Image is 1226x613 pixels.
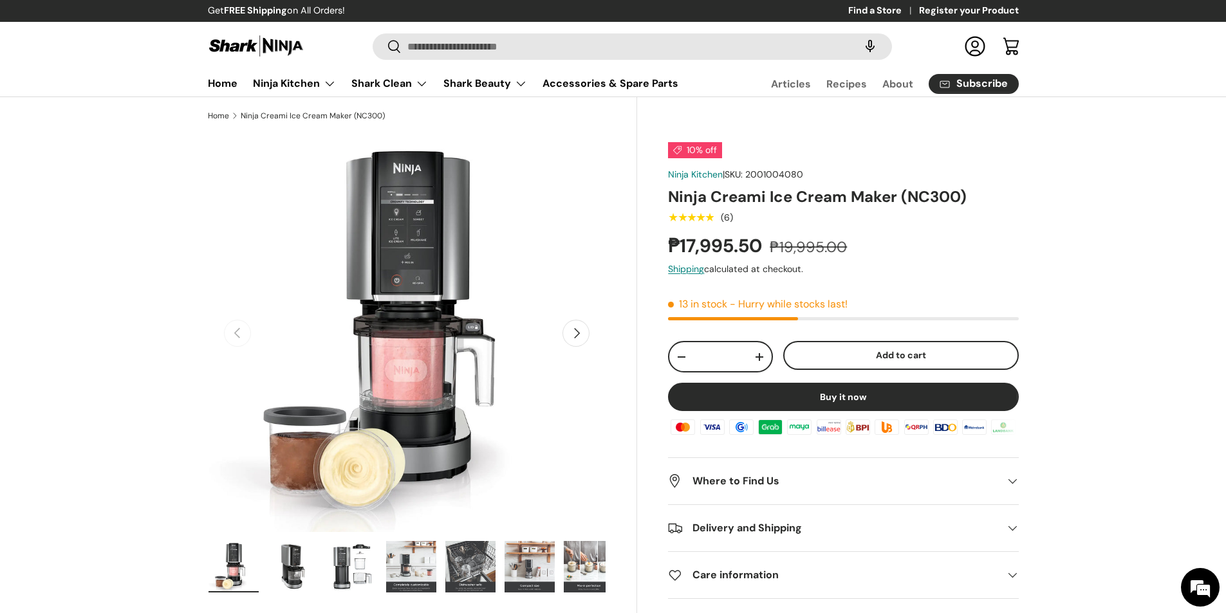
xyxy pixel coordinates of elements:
summary: Where to Find Us [668,458,1018,504]
summary: Delivery and Shipping [668,505,1018,551]
div: (6) [721,213,733,223]
textarea: Type your message and hit 'Enter' [6,351,245,396]
nav: Secondary [740,71,1019,96]
span: 13 in stock [668,297,727,311]
a: Find a Store [848,4,919,18]
img: ninja-creami-ice-cream-maker-with-sample-content-completely-customizable-infographic-sharkninja-p... [386,541,436,592]
p: Get on All Orders! [208,4,345,18]
div: Chat with us now [67,72,216,89]
div: Minimize live chat window [211,6,242,37]
img: Shark Ninja Philippines [208,33,304,59]
a: About [882,71,913,96]
a: Ninja Creami Ice Cream Maker (NC300) [241,112,385,120]
img: bpi [844,417,872,437]
summary: Care information [668,552,1018,598]
strong: ₱17,995.50 [668,233,765,258]
img: ninja-creami-ice-cream-maker-with-sample-content-and-all-lids-full-view-sharkninja-philippines [209,541,259,592]
img: billease [815,417,843,437]
a: Articles [771,71,811,96]
img: master [669,417,697,437]
span: 2001004080 [745,169,803,180]
span: | [723,169,803,180]
img: maya [785,417,813,437]
img: ninja-creami-ice-cream-maker-with-sample-content-mix-in-perfection-infographic-sharkninja-philipp... [564,541,614,592]
media-gallery: Gallery Viewer [208,134,606,597]
a: Shipping [668,263,704,275]
div: 5.0 out of 5.0 stars [668,212,714,223]
span: 10% off [668,142,722,158]
a: Accessories & Spare Parts [543,71,678,96]
summary: Ninja Kitchen [245,71,344,96]
a: Register your Product [919,4,1019,18]
img: ubp [873,417,901,437]
a: Ninja Kitchen [668,169,723,180]
summary: Shark Beauty [436,71,535,96]
img: grabpay [756,417,785,437]
span: Subscribe [956,78,1008,89]
img: ninja-creami-ice-cream-maker-with-sample-content-dishwasher-safe-infographic-sharkninja-philippines [445,541,496,592]
img: landbank [989,417,1017,437]
span: SKU: [725,169,743,180]
img: qrph [902,417,930,437]
p: - Hurry while stocks last! [730,297,848,311]
img: ninja-creami-ice-cream-maker-without-sample-content-parts-front-view-sharkninja-philippines [327,541,377,592]
img: gcash [727,417,756,437]
h2: Where to Find Us [668,473,998,489]
img: metrobank [960,417,989,437]
nav: Primary [208,71,678,96]
span: We're online! [75,162,178,292]
button: Buy it now [668,383,1018,411]
h1: Ninja Creami Ice Cream Maker (NC300) [668,187,1018,206]
div: calculated at checkout. [668,262,1018,276]
summary: Shark Clean [344,71,436,96]
h2: Care information [668,567,998,583]
a: Recipes [826,71,867,96]
button: Add to cart [783,341,1019,370]
img: visa [698,417,726,437]
strong: FREE Shipping [224,5,287,16]
speech-search-button: Search by voice [850,32,891,60]
span: ★★★★★ [668,211,714,224]
img: bdo [931,417,960,437]
a: Home [208,71,237,96]
nav: Breadcrumbs [208,110,638,122]
a: Home [208,112,229,120]
h2: Delivery and Shipping [668,520,998,536]
img: ninja-creami-ice-cream-maker-with-sample-content-compact-size-infographic-sharkninja-philippines [505,541,555,592]
img: ninja-creami-ice-cream-maker-without-sample-content-right-side-view-sharkninja-philippines [268,541,318,592]
s: ₱19,995.00 [770,237,847,257]
a: Subscribe [929,74,1019,94]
